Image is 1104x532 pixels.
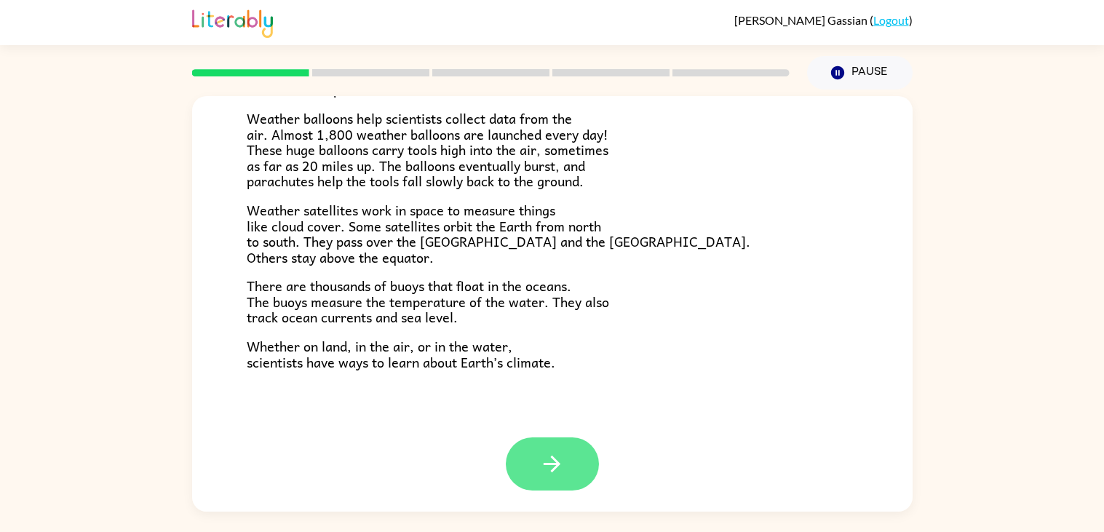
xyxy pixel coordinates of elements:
div: ( ) [734,13,913,27]
span: Weather balloons help scientists collect data from the air. Almost 1,800 weather balloons are lau... [247,108,608,191]
button: Pause [807,56,913,90]
span: Weather satellites work in space to measure things like cloud cover. Some satellites orbit the Ea... [247,199,750,268]
a: Logout [873,13,909,27]
span: There are thousands of buoys that float in the oceans. The buoys measure the temperature of the w... [247,275,609,327]
span: Whether on land, in the air, or in the water, scientists have ways to learn about Earth’s climate. [247,336,555,373]
span: [PERSON_NAME] Gassian [734,13,870,27]
img: Literably [192,6,273,38]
